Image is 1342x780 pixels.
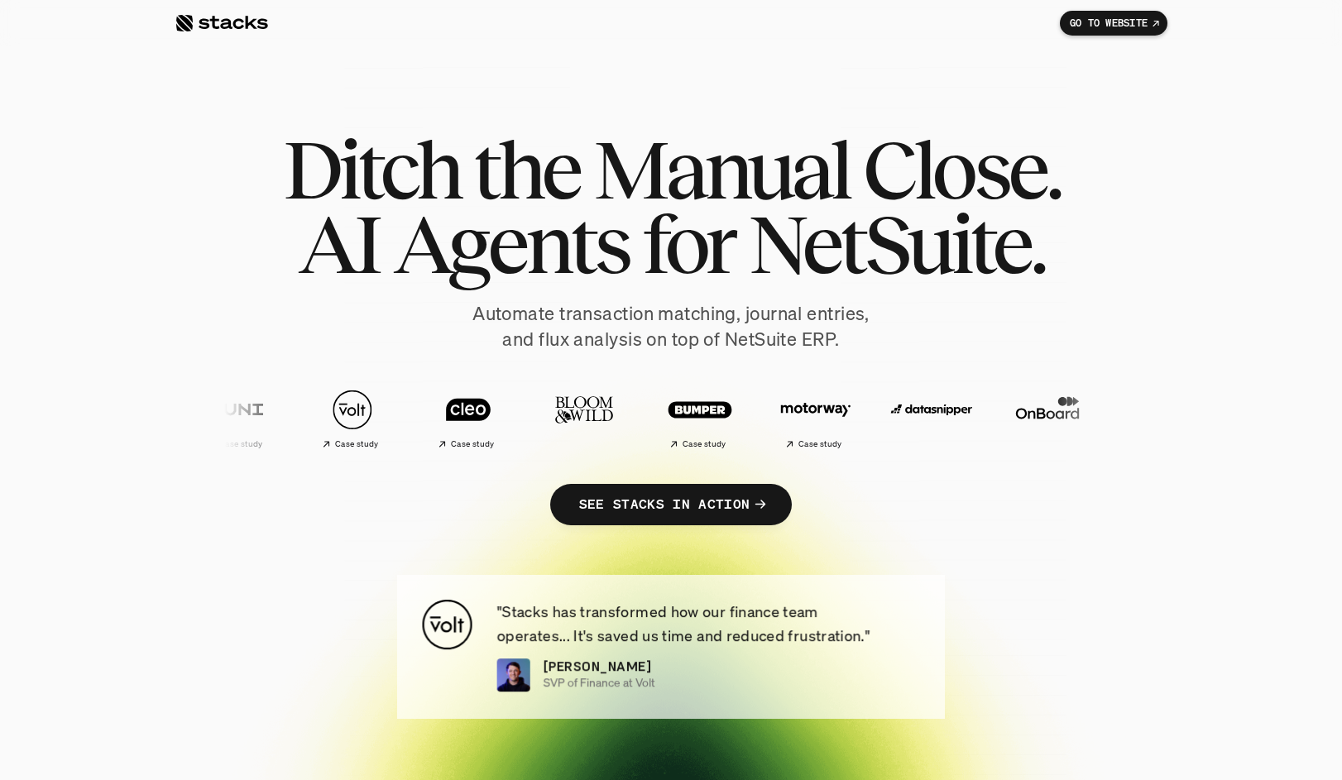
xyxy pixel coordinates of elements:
[299,380,406,456] a: Case study
[315,301,1027,352] p: Automate transaction matching, journal entries, and flux analysis on top of NetSuite ERP.
[183,380,290,456] a: Case study
[579,492,750,516] p: SEE STACKS IN ACTION
[798,439,842,449] h2: Case study
[473,132,579,207] span: the
[451,439,495,449] h2: Case study
[415,380,522,456] a: Case study
[283,132,459,207] span: Ditch
[335,439,379,449] h2: Case study
[298,207,379,281] span: AI
[550,484,792,525] a: SEE STACKS IN ACTION
[1070,17,1148,29] p: GO TO WEBSITE
[748,207,1044,281] span: NetSuite.
[544,655,651,675] p: [PERSON_NAME]
[393,207,628,281] span: Agents
[863,132,1060,207] span: Close.
[646,380,754,456] a: Case study
[544,675,655,689] p: SVP of Finance at Volt
[683,439,726,449] h2: Case study
[642,207,734,281] span: for
[593,132,849,207] span: Manual
[1060,11,1167,36] a: GO TO WEBSITE
[219,439,263,449] h2: Case study
[497,600,920,648] p: "Stacks has transformed how our finance team operates... It's saved us time and reduced frustrati...
[762,380,870,456] a: Case study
